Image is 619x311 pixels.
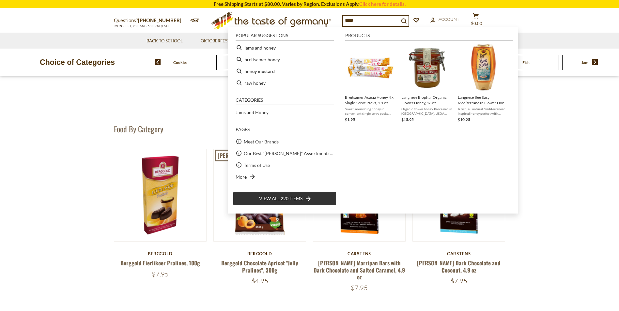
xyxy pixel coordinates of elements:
a: [PERSON_NAME] Marzipan Bars with Dark Chocolate and Salted Caramel, 4.9 oz [314,259,405,281]
li: Breitsamer Acacia Honey 4 x Single-Serve Packs, 1.1 oz. [342,42,399,126]
a: Jams and Honey [236,109,269,116]
span: $7.95 [450,277,467,285]
div: Carstens [313,251,406,256]
a: Berggold Eierlikoer Pralines, 100g [120,259,200,267]
div: Berggold [213,251,306,256]
a: [PERSON_NAME] Dark Chocolate and Coconut, 4.9 oz [417,259,501,274]
a: Oktoberfest [201,37,234,45]
li: Our Best "[PERSON_NAME]" Assortment: 33 Choices For The Grillabend [233,147,336,159]
li: Categories [236,98,334,105]
a: Breitsamer Honey Stick SinglesBreitsamer Acacia Honey 4 x Single-Serve Packs, 1.1 oz.Sweet, nouri... [345,44,396,123]
h1: Food By Category [114,124,163,134]
a: Berggold Chocolate Apricot "Jelly Pralines", 300g [221,259,298,274]
li: honey mustard [233,65,336,77]
img: Berggold Eierlikoer Pralines, 100g [114,149,207,241]
span: MON - FRI, 9:00AM - 5:00PM (EST) [114,24,169,28]
span: $0.00 [471,21,482,26]
span: Langnese Bee Easy Mediterranean Flower Honey, 8.8 oz. [458,95,509,106]
li: Popular suggestions [236,33,334,40]
span: A rich, all natural Mediterranean inspired honey perfect with breakfast or hot tea. Originally ba... [458,107,509,116]
li: Pages [236,127,334,134]
li: Meet Our Brands [233,136,336,147]
img: Breitsamer Honey Stick Singles [347,44,394,92]
a: Langnese Biophar Organic HoneyLangnese Biophar Organic Flower Honey, 16 oz.Organic flower honey. ... [401,44,453,123]
span: $15.95 [401,117,414,122]
b: ey mustard [252,67,275,75]
li: More [233,171,336,183]
img: next arrow [592,59,598,65]
a: Langnese Bee Easy Mediterranean Flower HoneyLangnese Bee Easy Mediterranean Flower Honey, 8.8 oz.... [458,44,509,123]
a: Account [430,16,459,23]
li: View all 220 items [233,192,336,205]
a: Our Best "[PERSON_NAME]" Assortment: 33 Choices For The Grillabend [244,150,334,157]
li: Jams and Honey [233,106,336,118]
a: Cookies [173,60,187,65]
img: Langnese Biophar Organic Honey [403,44,451,92]
a: Click here for details. [359,1,406,7]
li: raw honey [233,77,336,89]
span: $1.95 [345,117,355,122]
button: $0.00 [466,13,486,29]
img: previous arrow [155,59,161,65]
div: Instant Search Results [228,27,518,214]
div: Berggold [114,251,207,256]
img: Langnese Bee Easy Mediterranean Flower Honey [460,44,507,92]
li: Products [345,33,513,40]
a: Back to School [147,37,183,45]
li: Langnese Bee Easy Mediterranean Flower Honey, 8.8 oz. [455,42,512,126]
li: Langnese Biophar Organic Flower Honey, 16 oz. [399,42,455,126]
li: breitsamer honey [233,53,336,65]
p: Questions? [114,16,186,25]
li: jams and honey [233,42,336,53]
img: Berggold Chocolate Apricot "Jelly Pralines", 300g [214,149,306,241]
span: Sweet, nourishing honey in convenient single-serve packs. Perfect for travels and picnics, when y... [345,107,396,116]
span: Organic flower honey. Processed in [GEOGRAPHIC_DATA]. USDA Organic certified. NOriginally based i... [401,107,453,116]
span: Breitsamer Acacia Honey 4 x Single-Serve Packs, 1.1 oz. [345,95,396,106]
a: Fish [522,60,530,65]
span: $10.25 [458,117,470,122]
a: Jams and Honey [581,60,609,65]
span: $4.95 [251,277,268,285]
span: $7.95 [152,270,169,278]
div: Carstens [412,251,505,256]
a: [PHONE_NUMBER] [138,17,181,23]
span: $7.95 [351,284,368,292]
li: Terms of Use [233,159,336,171]
span: View all 220 items [259,195,302,202]
span: Langnese Biophar Organic Flower Honey, 16 oz. [401,95,453,106]
a: Terms of Use [244,161,270,169]
a: [PERSON_NAME] "[PERSON_NAME]-Puefferchen" Apple Popover Dessert Mix 152g [215,150,404,161]
span: Account [439,17,459,22]
a: Meet Our Brands [244,138,279,145]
